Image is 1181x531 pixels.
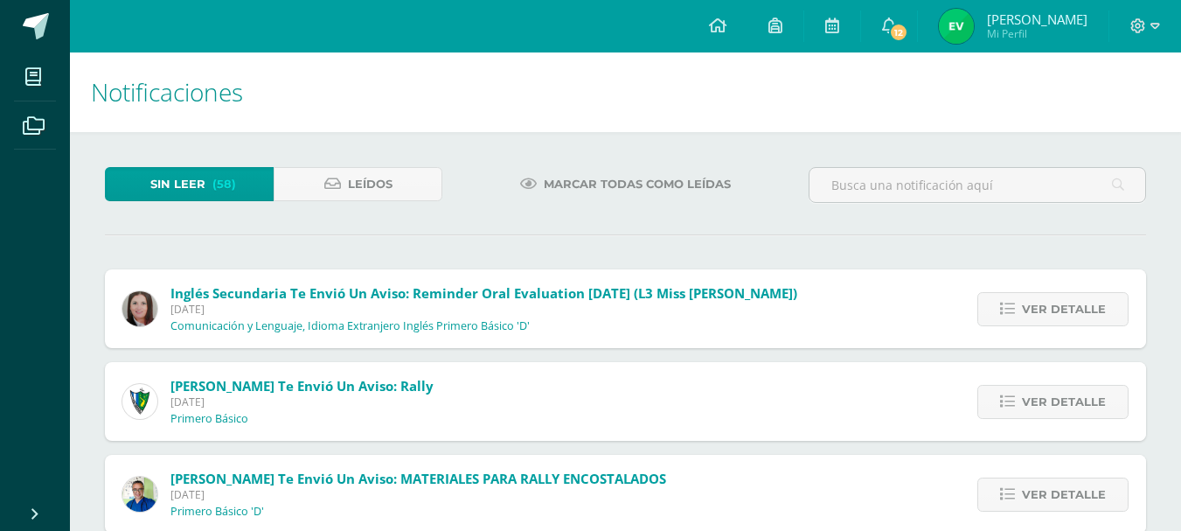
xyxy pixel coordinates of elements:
[987,10,1087,28] span: [PERSON_NAME]
[170,302,797,317] span: [DATE]
[170,377,434,395] span: [PERSON_NAME] te envió un aviso: Rally
[91,75,243,108] span: Notificaciones
[809,168,1145,202] input: Busca una notificación aquí
[889,23,908,42] span: 12
[939,9,974,44] img: 2dbed10b0cb3ddddc6c666b9f0b18d18.png
[122,384,157,419] img: 9f174a157161b4ddbe12118a61fed988.png
[170,412,248,426] p: Primero Básico
[150,168,205,200] span: Sin leer
[122,291,157,326] img: 8af0450cf43d44e38c4a1497329761f3.png
[170,487,666,502] span: [DATE]
[170,470,666,487] span: [PERSON_NAME] te envió un aviso: MATERIALES PARA RALLY ENCOSTALADOS
[105,167,274,201] a: Sin leer(58)
[212,168,236,200] span: (58)
[274,167,442,201] a: Leídos
[498,167,753,201] a: Marcar todas como leídas
[170,284,797,302] span: Inglés Secundaria te envió un aviso: Reminder Oral Evaluation [DATE] (L3 Miss [PERSON_NAME])
[987,26,1087,41] span: Mi Perfil
[170,395,434,409] span: [DATE]
[170,505,264,519] p: Primero Básico 'D'
[1022,479,1106,511] span: Ver detalle
[170,319,530,333] p: Comunicación y Lenguaje, Idioma Extranjero Inglés Primero Básico 'D'
[348,168,393,200] span: Leídos
[1022,386,1106,418] span: Ver detalle
[122,477,157,512] img: 692ded2a22070436d299c26f70cfa591.png
[1022,293,1106,325] span: Ver detalle
[544,168,731,200] span: Marcar todas como leídas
